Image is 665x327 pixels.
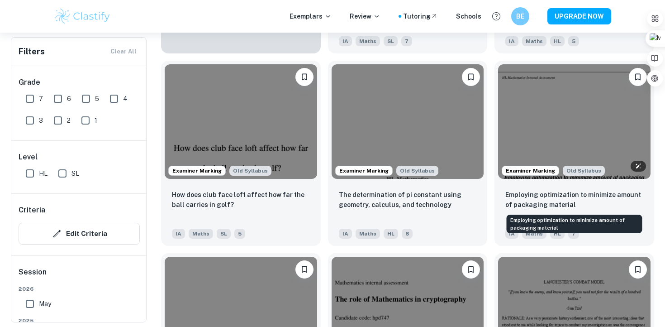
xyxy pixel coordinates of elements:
span: 3 [39,115,43,125]
div: Although this IA is written for the old math syllabus (last exam in November 2020), the current I... [396,166,438,176]
img: Maths IA example thumbnail: How does club face loft affect how far t [165,64,317,178]
button: Edit Criteria [19,223,140,245]
a: Examiner MarkingAlthough this IA is written for the old math syllabus (last exam in November 2020... [494,61,654,245]
span: Old Syllabus [229,166,271,176]
span: IA [339,229,352,239]
span: HL [384,229,398,239]
p: Review [350,11,380,21]
span: Old Syllabus [396,166,438,176]
button: Help and Feedback [489,9,504,24]
span: 6 [67,94,71,104]
span: HL [39,168,47,178]
p: Exemplars [290,11,332,21]
span: 5 [95,94,99,104]
span: 5 [568,36,579,46]
span: SL [71,168,79,178]
a: Examiner MarkingAlthough this IA is written for the old math syllabus (last exam in November 2020... [328,61,488,245]
button: Bookmark [629,68,647,86]
span: 2025 [19,317,140,325]
span: Examiner Marking [502,167,559,175]
span: SL [217,229,231,239]
img: Clastify logo [54,7,111,25]
a: Examiner MarkingAlthough this IA is written for the old math syllabus (last exam in November 2020... [161,61,321,245]
p: The determination of pi constant using geometry, calculus, and technology [339,190,477,210]
button: Bookmark [629,260,647,279]
span: Maths [356,36,380,46]
h6: BE [515,11,526,21]
span: Examiner Marking [336,167,392,175]
h6: Criteria [19,205,45,216]
button: Bookmark [295,260,313,279]
span: 5 [234,229,245,239]
img: Maths IA example thumbnail: Employing optimization to minimize amoun [498,64,651,178]
span: Maths [356,229,380,239]
span: 2026 [19,285,140,293]
h6: Grade [19,77,140,88]
span: 7 [401,36,412,46]
p: Employing optimization to minimize amount of packaging material [505,190,643,210]
span: HL [550,36,565,46]
span: IA [505,36,518,46]
span: Examiner Marking [169,167,225,175]
a: Schools [456,11,481,21]
a: Tutoring [403,11,438,21]
button: Bookmark [462,68,480,86]
h6: Filters [19,45,45,58]
div: Employing optimization to minimize amount of packaging material [507,215,642,233]
button: UPGRADE NOW [547,8,611,24]
button: Bookmark [462,260,480,279]
span: Maths [189,229,213,239]
span: IA [339,36,352,46]
button: BE [511,7,529,25]
span: 2 [67,115,71,125]
span: 4 [123,94,128,104]
span: Maths [522,36,546,46]
h6: Session [19,267,140,285]
button: Bookmark [295,68,313,86]
div: Although this IA is written for the old math syllabus (last exam in November 2020), the current I... [563,166,605,176]
span: Old Syllabus [563,166,605,176]
div: Although this IA is written for the old math syllabus (last exam in November 2020), the current I... [229,166,271,176]
p: How does club face loft affect how far the ball carries in golf? [172,190,310,210]
h6: Level [19,152,140,163]
span: IA [172,229,185,239]
span: May [39,299,51,309]
img: Maths IA example thumbnail: The determination of pi constant using g [332,64,484,178]
span: SL [384,36,398,46]
span: 1 [95,115,97,125]
span: 6 [402,229,413,239]
span: 7 [39,94,43,104]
